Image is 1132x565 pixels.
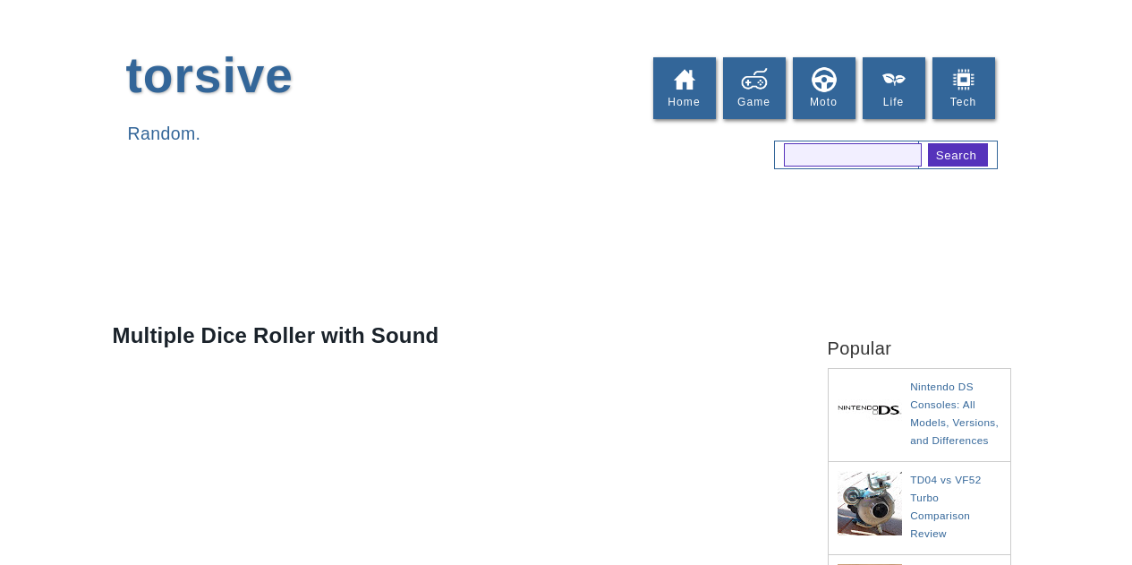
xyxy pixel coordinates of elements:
img: electronics_icon.png [950,66,977,93]
span: Random. [128,124,201,143]
iframe: Advertisement [108,204,760,285]
a: Tech [932,57,995,119]
img: TD04 vs VF52 Turbo Comparison Review [838,471,906,535]
img: game.png [741,66,768,93]
a: Moto [793,57,855,119]
h1: Multiple Dice Roller with Sound [113,321,796,351]
input: search [784,143,923,167]
img: Nintendo DS Consoles: All Models, Versions, and Differences [838,378,906,442]
a: torsive [126,47,294,103]
a: Life [863,57,925,119]
a: Home [653,57,716,119]
input: search [928,143,988,167]
a: Nintendo DS Consoles: All Models, Versions, and Differences [910,381,999,446]
h2: Popular [828,312,1011,359]
img: steering_wheel_icon.png [811,66,838,93]
a: TD04 vs VF52 Turbo Comparison Review [910,474,982,539]
img: plant_icon.png [881,66,907,93]
a: Game [723,57,786,119]
img: home%2Bicon.png [671,66,698,93]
